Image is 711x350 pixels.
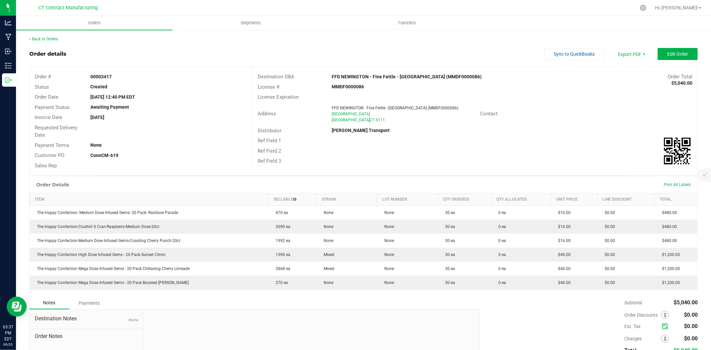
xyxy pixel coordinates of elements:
strong: [DATE] [90,115,104,120]
span: Sales Rep [35,163,57,169]
span: Address [258,111,276,117]
p: 03:37 PM EDT [3,324,13,342]
span: None [321,280,334,285]
span: Calculate excise tax [662,322,671,331]
th: Total [655,193,697,206]
span: Status [35,84,49,90]
span: None [381,280,394,285]
span: Orders [79,20,110,26]
th: Qty Allocated [491,193,551,206]
span: 30 ea [442,252,455,257]
span: CT Contract Manufacturing [38,5,98,11]
span: None [381,252,394,257]
span: Order Total [668,74,692,80]
span: Destination Notes [35,315,138,323]
div: Manage settings [639,5,647,11]
span: CT [369,118,374,122]
button: Sync to QuickBooks [544,48,604,60]
span: Order Discounts [624,312,661,318]
span: 30 ea [442,224,455,229]
span: Ref Field 1 [258,138,281,144]
strong: $5,040.00 [671,80,692,86]
span: 270 ea [273,280,288,285]
span: $1,200.00 [659,280,680,285]
strong: None [90,142,102,148]
span: Distributor [258,128,281,134]
span: 30 ea [442,210,455,215]
span: Contact [480,111,498,117]
span: $480.00 [659,224,677,229]
th: Line Discount [597,193,655,206]
span: Order Notes [35,332,138,340]
span: Requested Delivery Date [35,125,77,138]
span: 6111 [376,118,385,122]
a: Transfers [329,16,485,30]
span: None [381,224,394,229]
a: Orders [16,16,172,30]
span: Est. Tax [624,324,659,329]
th: Item [30,193,269,206]
span: Shipments [232,20,270,26]
a: Shipments [172,16,329,30]
th: Strain [317,193,377,206]
span: 0 ea [495,210,506,215]
strong: Awaiting Payment [90,104,129,110]
inline-svg: Manufacturing [5,34,12,40]
inline-svg: Inventory [5,62,12,69]
span: Charges [624,336,661,341]
span: 2690 ea [273,224,291,229]
span: $0.00 [601,210,615,215]
span: $40.00 [555,280,571,285]
span: Payment Status [35,104,70,110]
span: The Happy Confection High Dose Infused Gems - 20 Pack Sunset Citron [34,252,166,257]
span: Transfers [389,20,425,26]
span: The Happy Confection- Medium Dose Infused Gems- 20 Pack- Rainbow Parade [34,210,178,215]
th: Sellable [269,193,317,206]
span: 0 ea [495,224,506,229]
span: None [321,210,334,215]
button: Edit Order [658,48,698,60]
strong: ConnCM-619 [90,153,118,158]
span: None [381,210,394,215]
span: None [381,238,394,243]
span: 30 ea [442,238,455,243]
inline-svg: Analytics [5,19,12,26]
span: Payment Terms [35,142,69,148]
strong: [DATE] 12:40 PM EDT [90,94,135,100]
img: Scan me! [664,138,691,164]
div: Notes [29,297,69,309]
th: Unit Price [551,193,597,206]
span: Mixed [321,252,335,257]
span: $16.00 [555,238,571,243]
span: Hi, [PERSON_NAME]! [655,5,698,10]
span: Export PDF [611,48,651,60]
th: Lot Number [377,193,438,206]
span: 0 ea [495,280,506,285]
span: $0.00 [684,335,698,342]
span: $480.00 [659,210,677,215]
span: None [321,238,334,243]
span: 0 ea [495,266,506,271]
strong: [PERSON_NAME] Transport [332,128,390,133]
span: 30 ea [442,266,455,271]
a: Back to Orders [29,37,58,41]
span: Order # [35,74,51,80]
span: The Happy Confection Mega Dose Infused Gems - 20 Pack Chillaxing Cherry Limeade [34,266,190,271]
span: $16.00 [555,224,571,229]
span: 1590 ea [273,252,291,257]
span: $0.00 [601,280,615,285]
span: $0.00 [684,312,698,318]
span: The Happy Confection-Medium Dose Infused Gems-Coasting Cherry Punch-20ct [34,238,181,243]
span: 1992 ea [273,238,291,243]
h1: Order Details [36,182,69,187]
span: Customer PO [35,152,64,158]
span: Sync to QuickBooks [554,51,595,57]
span: $0.00 [601,252,615,257]
div: Payments [69,297,109,309]
strong: FFD NEWINGTON - Fine Fettle - [GEOGRAPHIC_DATA] (MMDF0000086) [332,74,482,79]
strong: Created [90,84,107,89]
span: Ref Field 3 [258,158,281,164]
iframe: Resource center [7,297,27,317]
span: Order Date [35,94,58,100]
